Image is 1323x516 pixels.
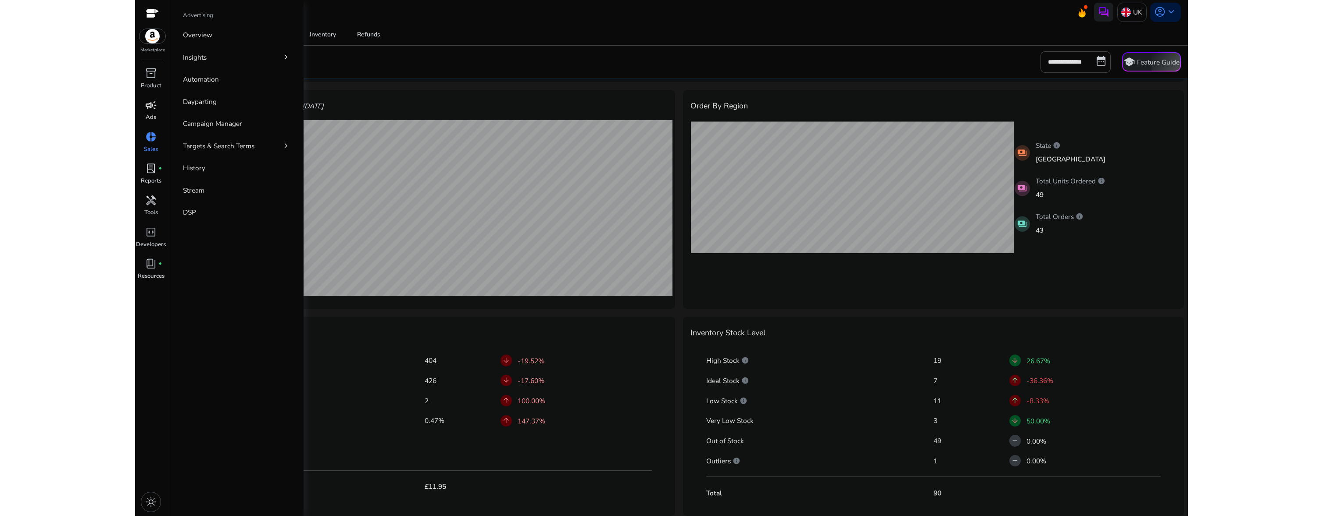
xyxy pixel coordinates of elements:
[145,496,157,508] span: light_mode
[690,328,765,337] h4: Inventory Stock Level
[1011,417,1019,425] span: arrow_downward
[1026,396,1049,406] p: -8.33%
[183,118,242,129] p: Campaign Manager
[518,376,544,386] p: -17.60%
[197,356,425,365] p: Total Orders
[141,177,161,186] p: Reports
[1036,225,1083,235] p: 43
[425,482,501,491] p: £11.95
[425,416,501,426] p: 0.47%
[706,416,933,426] p: Very Low Stock
[183,207,196,217] p: DSP
[141,82,161,90] p: Product
[182,328,667,337] h4: Refunds
[1137,57,1180,67] p: Feature Guide
[1026,416,1050,426] p: 50.00%
[145,131,157,143] span: donut_small
[145,68,157,79] span: inventory_2
[502,417,510,425] span: arrow_upward
[135,225,167,256] a: code_blocksDevelopers
[281,52,291,62] span: chevron_right
[933,488,1009,498] p: 90
[183,97,217,107] p: Dayparting
[135,66,167,97] a: inventory_2Product
[135,193,167,224] a: handymanTools
[183,11,213,20] p: Advertising
[144,145,158,154] p: Sales
[1166,6,1177,18] span: keyboard_arrow_down
[145,100,157,111] span: campaign
[933,376,1009,386] p: 7
[1154,6,1166,18] span: account_circle
[145,163,157,174] span: lab_profile
[706,456,933,466] p: Outliers
[933,396,1009,406] p: 11
[357,32,380,38] div: Refunds
[1015,216,1030,232] mat-icon: payments
[690,101,748,111] h4: Order By Region
[1011,357,1019,365] span: arrow_downward
[933,356,1009,365] p: 19
[933,436,1009,446] p: 49
[145,226,157,238] span: code_blocks
[518,396,545,406] p: 100.00%
[135,161,167,193] a: lab_profilefiber_manual_recordReports
[733,457,740,465] span: info
[706,436,933,446] p: Out of Stock
[933,416,1009,426] p: 3
[1015,181,1030,196] mat-icon: payments
[139,29,166,43] img: amazon.svg
[425,396,501,406] p: 2
[183,163,205,173] p: History
[706,356,933,365] p: High Stock
[1011,457,1019,465] span: remove
[741,377,749,385] span: info
[197,482,425,491] p: Revenue Lost
[933,456,1009,466] p: 1
[183,30,212,40] p: Overview
[197,416,425,426] p: Refund %
[1123,56,1135,68] span: school
[140,47,165,54] p: Marketplace
[1026,456,1046,466] p: 0.00%
[310,32,336,38] div: Inventory
[502,376,510,384] span: arrow_downward
[271,101,324,111] span: [DATE] to [DATE]
[706,488,933,498] p: Total
[145,195,157,206] span: handyman
[1076,213,1083,221] span: info
[197,376,425,386] p: Units Ordered
[158,262,162,266] span: fiber_manual_record
[741,357,749,365] span: info
[1098,177,1105,185] span: info
[281,141,291,150] span: chevron_right
[1121,7,1131,17] img: uk.svg
[425,376,501,386] p: 426
[502,357,510,365] span: arrow_downward
[502,397,510,405] span: arrow_upward
[183,141,254,151] p: Targets & Search Terms
[1011,397,1019,405] span: arrow_upward
[518,416,545,426] p: 147.37%
[183,52,207,62] p: Insights
[197,396,425,406] p: Refunded Units
[1036,211,1083,222] p: Total Orders
[706,376,933,386] p: Ideal Stock
[144,208,158,217] p: Tools
[518,356,544,366] p: -19.52%
[1036,140,1105,150] p: State
[1036,176,1105,186] p: Total Units Ordered
[183,74,219,84] p: Automation
[1133,4,1142,20] p: UK
[145,258,157,269] span: book_4
[1011,376,1019,384] span: arrow_upward
[146,113,156,122] p: Ads
[706,396,933,406] p: Low Stock
[135,129,167,161] a: donut_smallSales
[183,185,204,195] p: Stream
[1026,376,1053,386] p: -36.36%
[1015,145,1030,161] mat-icon: payments
[1026,436,1046,446] p: 0.00%
[1036,190,1105,200] p: 49
[135,97,167,129] a: campaignAds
